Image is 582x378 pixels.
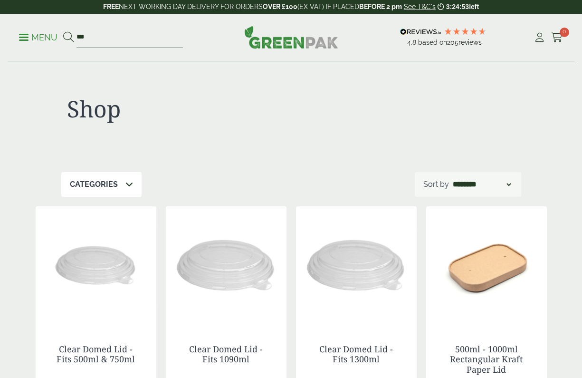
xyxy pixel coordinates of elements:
[70,179,118,190] p: Categories
[551,33,563,42] i: Cart
[451,179,513,190] select: Shop order
[57,343,135,365] a: Clear Domed Lid - Fits 500ml & 750ml
[19,32,57,41] a: Menu
[551,30,563,45] a: 0
[103,3,119,10] strong: FREE
[166,206,286,325] img: Clear Domed Lid - Fits 1000ml-0
[319,343,393,365] a: Clear Domed Lid - Fits 1300ml
[458,39,482,46] span: reviews
[469,3,479,10] span: left
[19,32,57,43] p: Menu
[423,179,449,190] p: Sort by
[426,206,547,325] img: 2723006 Paper Lid for Rectangular Kraft Bowl v1
[359,3,402,10] strong: BEFORE 2 pm
[404,3,436,10] a: See T&C's
[67,95,286,123] h1: Shop
[407,39,418,46] span: 4.8
[560,28,569,37] span: 0
[400,29,441,35] img: REVIEWS.io
[534,33,545,42] i: My Account
[263,3,297,10] strong: OVER £100
[189,343,263,365] a: Clear Domed Lid - Fits 1090ml
[447,39,458,46] span: 205
[244,26,338,48] img: GreenPak Supplies
[296,206,417,325] img: Clear Domed Lid - Fits 1000ml-0
[444,27,487,36] div: 4.79 Stars
[446,3,469,10] span: 3:24:53
[36,206,156,325] img: Clear Domed Lid - Fits 750ml-0
[450,343,523,375] a: 500ml - 1000ml Rectangular Kraft Paper Lid
[418,39,447,46] span: Based on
